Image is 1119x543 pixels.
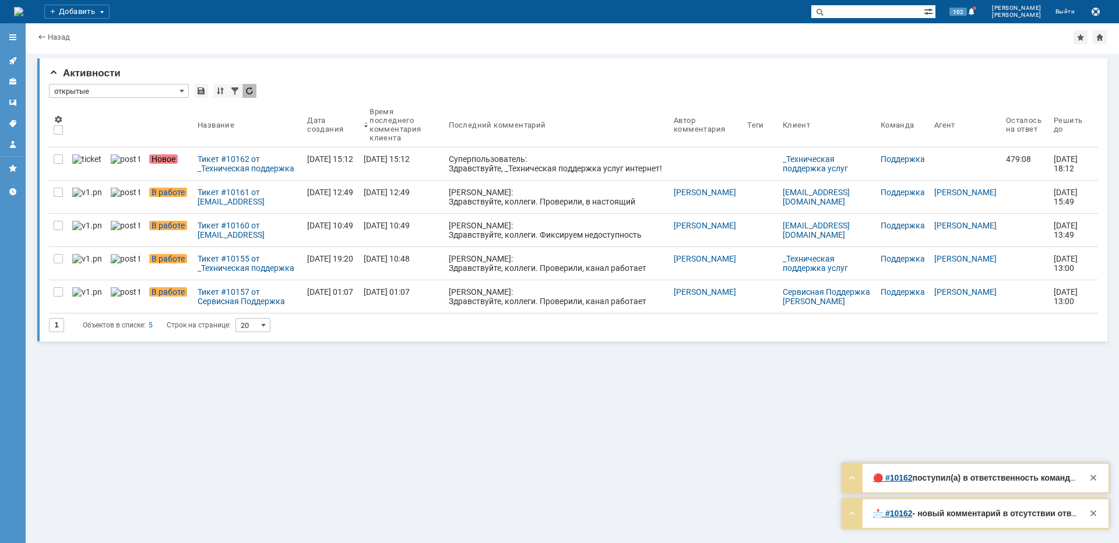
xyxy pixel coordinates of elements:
div: [DATE] 01:07 [307,287,353,297]
a: Тикет #10155 от _Техническая поддержка услуг интернет [[EMAIL_ADDRESS][DOMAIN_NAME]] (статус: В р... [193,247,302,280]
div: Закрыть [1086,506,1100,520]
a: В работе [145,280,193,313]
a: Тикет #10162 от _Техническая поддержка услуг интернет [[EMAIL_ADDRESS][DOMAIN_NAME]] (статус: Новое) [193,147,302,180]
a: post ticket.png [106,214,145,246]
span: Настройки [54,115,63,124]
strong: поступил(а) в ответственность команды. [913,473,1079,482]
a: [EMAIL_ADDRESS][DOMAIN_NAME] [[EMAIL_ADDRESS][DOMAIN_NAME]] [783,188,852,225]
img: v1.png [72,254,101,263]
a: Клиенты [3,72,22,91]
a: [PERSON_NAME] [934,221,997,230]
img: post ticket.png [111,221,140,230]
div: [DATE] 15:12 [364,154,410,164]
div: Дата создания [307,116,345,133]
div: Последний комментарий [449,121,546,129]
span: В работе [149,188,187,197]
a: [DATE] 12:49 [359,181,444,213]
span: Расширенный поиск [924,5,935,16]
span: [DATE] 15:49 [1054,188,1079,206]
a: v1.png [68,214,106,246]
div: Закрыть [1086,471,1100,485]
img: post ticket.png [111,188,140,197]
div: Тикет #10157 от Сервисная Поддержка [PERSON_NAME] [[EMAIL_ADDRESS][DOMAIN_NAME]] (статус: В работе) [198,287,298,306]
img: ticket_notification.png [72,154,101,164]
a: v1.png [68,247,106,280]
img: logo [14,7,23,16]
a: [PERSON_NAME] [934,287,997,297]
span: В работе [149,221,187,230]
img: post ticket.png [111,287,140,297]
a: post ticket.png [106,247,145,280]
div: [DATE] 12:49 [307,188,353,197]
div: Клиент [783,121,810,129]
a: v1.png [68,181,106,213]
img: v1.png [72,287,101,297]
img: post ticket.png [111,254,140,263]
a: Перейти на домашнюю страницу [14,7,23,16]
img: post ticket.png [111,154,140,164]
span: [DATE] 13:00 [1054,287,1079,306]
a: [DATE] 18:12 [1049,147,1089,180]
div: [PERSON_NAME]: Здравствуйте, коллеги. Проверили, канал работает штатно,потерь и прерываний не фик... [449,287,664,325]
div: [DATE] 01:07 [364,287,410,297]
a: Тикет #10161 от [EMAIL_ADDRESS][DOMAIN_NAME] [[EMAIL_ADDRESS][DOMAIN_NAME]] (статус: В работе) [193,181,302,213]
a: [PERSON_NAME]: Здравствуйте, коллеги. Проверили, канал работает штатно,потерь и прерываний не фик... [444,247,669,280]
a: [EMAIL_ADDRESS][DOMAIN_NAME] [783,221,850,239]
a: [DATE] 15:49 [1049,181,1089,213]
a: Новое [145,147,193,180]
div: Развернуть [845,506,859,520]
div: [DATE] 15:12 [307,154,353,164]
div: 5 [149,318,153,332]
a: v1.png [68,280,106,313]
div: [DATE] 10:49 [364,221,410,230]
a: Активности [3,51,22,70]
a: [DATE] 12:49 [302,181,359,213]
a: post ticket.png [106,280,145,313]
a: [PERSON_NAME]: Здравствуйте, коллеги. Фиксируем недоступность приемного оборудования, со стороны ... [444,214,669,246]
button: Сохранить лог [1089,5,1103,19]
div: Тикет #10160 от [EMAIL_ADDRESS][DOMAIN_NAME] (статус: В работе) [198,221,298,239]
div: Сохранить вид [194,84,208,98]
div: [DATE] 10:49 [307,221,353,230]
a: Теги [3,114,22,133]
a: [DATE] 10:49 [359,214,444,246]
a: Мой профиль [3,135,22,154]
a: В работе [145,214,193,246]
a: 🔴 #10162 [873,473,913,482]
th: Клиент [778,103,876,147]
th: Дата создания [302,103,359,147]
div: [PERSON_NAME]: Здравствуйте, коллеги. Фиксируем недоступность приемного оборудования, со стороны ... [449,221,664,314]
a: [DATE] 13:00 [1049,280,1089,313]
strong: 📩 #10162 [873,509,913,518]
a: _Техническая поддержка услуг интернет [[EMAIL_ADDRESS][DOMAIN_NAME]] [783,154,852,201]
div: Решить до [1054,116,1084,133]
a: [PERSON_NAME]: Здравствуйте, коллеги. Проверили, в настоящий момент канал работает штатно. На зап... [444,181,669,213]
a: _Техническая поддержка услуг интернет [[EMAIL_ADDRESS][DOMAIN_NAME]] [783,254,852,301]
div: [DATE] 12:49 [364,188,410,197]
div: [PERSON_NAME]: Здравствуйте, коллеги. Проверили, в настоящий момент канал работает штатно. На зап... [449,188,664,234]
div: Развернуть [845,471,859,485]
span: [DATE] 13:00 [1054,254,1079,273]
a: [DATE] 01:07 [302,280,359,313]
a: [PERSON_NAME] [674,188,736,197]
a: Поддержка [881,154,925,164]
span: [PERSON_NAME] [992,5,1041,12]
img: v1.png [72,221,101,230]
a: [DATE] 01:07 [359,280,444,313]
div: Сделать домашней страницей [1093,30,1107,44]
div: [DATE] 19:20 [307,254,353,263]
span: Объектов в списке: [83,321,146,329]
span: [PERSON_NAME] [992,12,1041,19]
a: [DATE] 15:12 [359,147,444,180]
a: [DATE] 19:20 [302,247,359,280]
a: [PERSON_NAME] [674,287,736,297]
div: Тикет #10161 от [EMAIL_ADDRESS][DOMAIN_NAME] [[EMAIL_ADDRESS][DOMAIN_NAME]] (статус: В работе) [198,188,298,206]
div: Тикет #10155 от _Техническая поддержка услуг интернет [[EMAIL_ADDRESS][DOMAIN_NAME]] (статус: В р... [198,254,298,273]
a: [PERSON_NAME] [934,188,997,197]
a: post ticket.png [106,147,145,180]
div: [DATE] 10:48 [364,254,410,263]
a: Шаблоны комментариев [3,93,22,112]
a: [PERSON_NAME] [934,254,997,263]
div: Сортировка... [213,84,227,98]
